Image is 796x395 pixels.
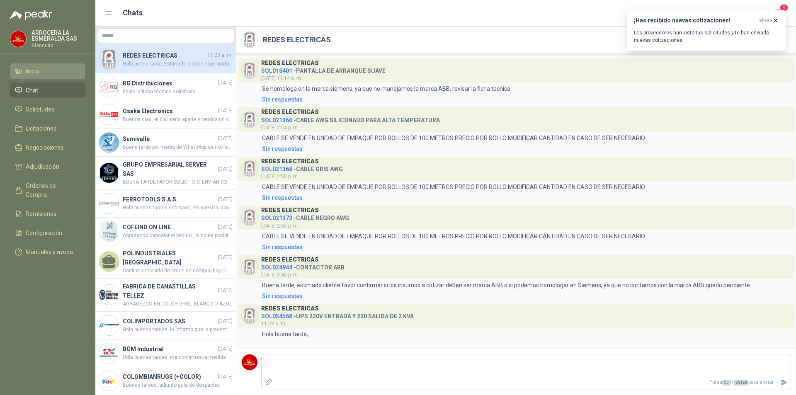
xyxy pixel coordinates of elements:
h4: - CABLE GRIS AWG [261,164,343,172]
h3: REDES ELECTRICAS [261,208,319,213]
a: Negociaciones [10,140,85,155]
span: Solicitudes [26,105,54,114]
a: Solicitudes [10,102,85,117]
img: Company Logo [99,163,119,183]
h3: REDES ELECTRICAS [261,61,319,65]
h4: - UPS 220V ENTRADA Y 220 SALIDA DE 2 KVA [261,311,414,319]
div: Sin respuestas [262,193,303,202]
a: Company LogoOsaka Electronics[DATE]Buenos días, el dial sería aparte y tendría un costo de 33.350... [95,101,236,129]
span: Manuales y ayuda [26,247,73,257]
img: Company Logo [99,194,119,213]
a: Company LogoGRUPO EMPRESARIAL SERVER SAS[DATE]BUENA TARDE FAVOR SOLICITO SI ENVIAN SOLICITUD DE C... [95,157,236,190]
a: Company LogoFABRICA DE CANASTILLAS TELLEZ[DATE]AGRADEZCO EN COLOR GRIS , BLANCO O AZUL [95,279,236,312]
h3: REDES ELECTRICAS [261,306,319,311]
span: [DATE] [218,196,233,204]
span: [DATE] [218,135,233,143]
img: Company Logo [99,371,119,391]
span: AGRADEZCO EN COLOR GRIS , BLANCO O AZUL [123,300,233,308]
a: Company LogoSumivalle[DATE]Buena tarde por medio de WhatsApp se notifico que se demora de 5 a 7 d... [95,129,236,157]
h4: Sumivalle [123,134,216,143]
span: [DATE] 2:54 p. m. [261,125,299,131]
a: Company LogoBCM Industrial[DATE]Hola buenas tardes, me confirmas la medida del acrílico ya que no... [95,339,236,367]
img: Company Logo [242,32,257,48]
h4: FERROTOOLS S.A.S. [123,195,216,204]
h4: POLINDUSTRIALES [GEOGRAPHIC_DATA] [123,249,216,267]
a: Sin respuestas [260,193,791,202]
h3: ¡Has recibido nuevas cotizaciones! [634,17,756,24]
h4: COLOMBIANRUGS (+COLOR) [123,372,216,381]
h3: REDES ELECTRICAS [261,159,319,164]
span: Negociaciones [26,143,64,152]
a: Sin respuestas [260,291,791,300]
span: [DATE] 11:14 a. m. [261,75,302,81]
span: Hola buenas tardes, le informo que la presentación de de la lámina es de 125 cm x 245 cm transpar... [123,326,233,334]
label: Adjuntar archivos [262,375,276,390]
div: Sin respuestas [262,291,303,300]
span: [DATE] 3:45 p. m. [261,272,299,278]
a: Inicio [10,63,85,79]
span: SOL021368 [261,166,292,172]
img: Company Logo [99,221,119,241]
button: Enviar [777,375,791,390]
a: Sin respuestas [260,95,791,104]
p: Buena tarde, estimado cliente favor confirmar si los insumos a cotizar deben ser marca ABB o si p... [262,281,750,290]
p: Pulsa + para enviar [276,375,777,390]
span: Chat [26,86,38,95]
span: Órdenes de Compra [26,181,78,199]
h4: - CABLE AWG SILICONADO PARA ALTA TEMPERATURA [261,115,440,123]
h4: - CABLE NEGRO AWG [261,213,349,221]
a: Remisiones [10,206,85,222]
img: Company Logo [242,259,257,275]
span: [DATE] 2:55 p. m. [261,174,299,179]
img: Company Logo [242,161,257,177]
div: Sin respuestas [262,242,303,252]
h2: REDES ELECTRICAS [263,34,331,46]
span: Hola buenas tardes, me confirmas la medida del acrílico ya que no veo la nueva modificación [123,354,233,361]
img: Company Logo [99,343,119,363]
img: Company Logo [242,63,257,78]
span: [DATE] [218,223,233,231]
h4: RG Distribuciones [123,79,216,88]
img: Company Logo [99,49,119,69]
img: Company Logo [99,285,119,305]
span: [DATE] [218,345,233,353]
a: Company LogoCOLOMBIANRUGS (+COLOR)[DATE]Buenas tardes, adjunto guía de despacho. [95,367,236,395]
h3: REDES ELECTRICAS [261,110,319,114]
img: Company Logo [99,315,119,335]
img: Company Logo [10,31,26,47]
span: Hola buena tarde, Estimado cliente esperando que se encuentre bien, revisando la solicitud me ind... [123,60,233,68]
span: Inicio [26,67,39,76]
span: 11:23 a. m. [207,51,233,59]
p: ARROCERA LA ESMERALDA SAS [32,30,85,41]
span: ahora [759,17,772,24]
a: Manuales y ayuda [10,244,85,260]
span: Licitaciones [26,124,56,133]
span: Hola buenas tardes estimada, En nuestra labor de seguimiento a las ofertas presentadas, queríamos... [123,204,233,212]
a: Sin respuestas [260,242,791,252]
h4: FABRICA DE CANASTILLAS TELLEZ [123,282,216,300]
p: CABLE SE VENDE EN UNIDAD DE EMPAQUE POR ROLLOS DE 100 METROS PRECIO POR ROLLO MODIFICAR CANTIDAD ... [262,232,645,241]
a: Company LogoFERROTOOLS S.A.S.[DATE]Hola buenas tardes estimada, En nuestra labor de seguimiento a... [95,190,236,218]
span: [DATE] 2:55 p. m. [261,223,299,229]
p: Se homologa en la marca siemens, ya que no manejamos la marca ABB, revisar la ficha tecnica [262,84,510,93]
img: Company Logo [242,308,257,324]
span: SOL021366 [261,117,292,124]
a: Adjudicación [10,159,85,174]
h4: Osaka Electronics [123,107,216,116]
h4: REDES ELECTRICAS [123,51,206,60]
img: Company Logo [99,133,119,153]
img: Company Logo [242,112,257,128]
a: Licitaciones [10,121,85,136]
span: [DATE] [218,373,233,381]
span: Configuración [26,228,62,237]
span: Buenas tardes, adjunto guía de despacho. [123,381,233,389]
span: Buenos días, el dial sería aparte y tendría un costo de 33.350 cada uno iva incluido. Quieren que... [123,116,233,124]
p: Hola buena tarde, Estimado cliente esperando que se encuentre bien, revisando la solicitud me ind... [262,330,713,375]
span: Buena tarde por medio de WhatsApp se notifico que se demora de 5 a 7 días mas por el tema es que ... [123,143,233,151]
a: Chat [10,82,85,98]
img: Logo peakr [10,10,52,20]
h4: COFEIND ON LINE [123,223,216,232]
a: Company LogoREDES ELECTRICAS11:23 a. m.Hola buena tarde, Estimado cliente esperando que se encuen... [95,46,236,73]
img: Company Logo [242,210,257,225]
span: BUENA TARDE FAVOR SOLICITO SI ENVIAN SOLICITUD DE COPMPRA POR 2 VALVULAS DE BOLA ACRO INOX 1" X 3... [123,178,233,186]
